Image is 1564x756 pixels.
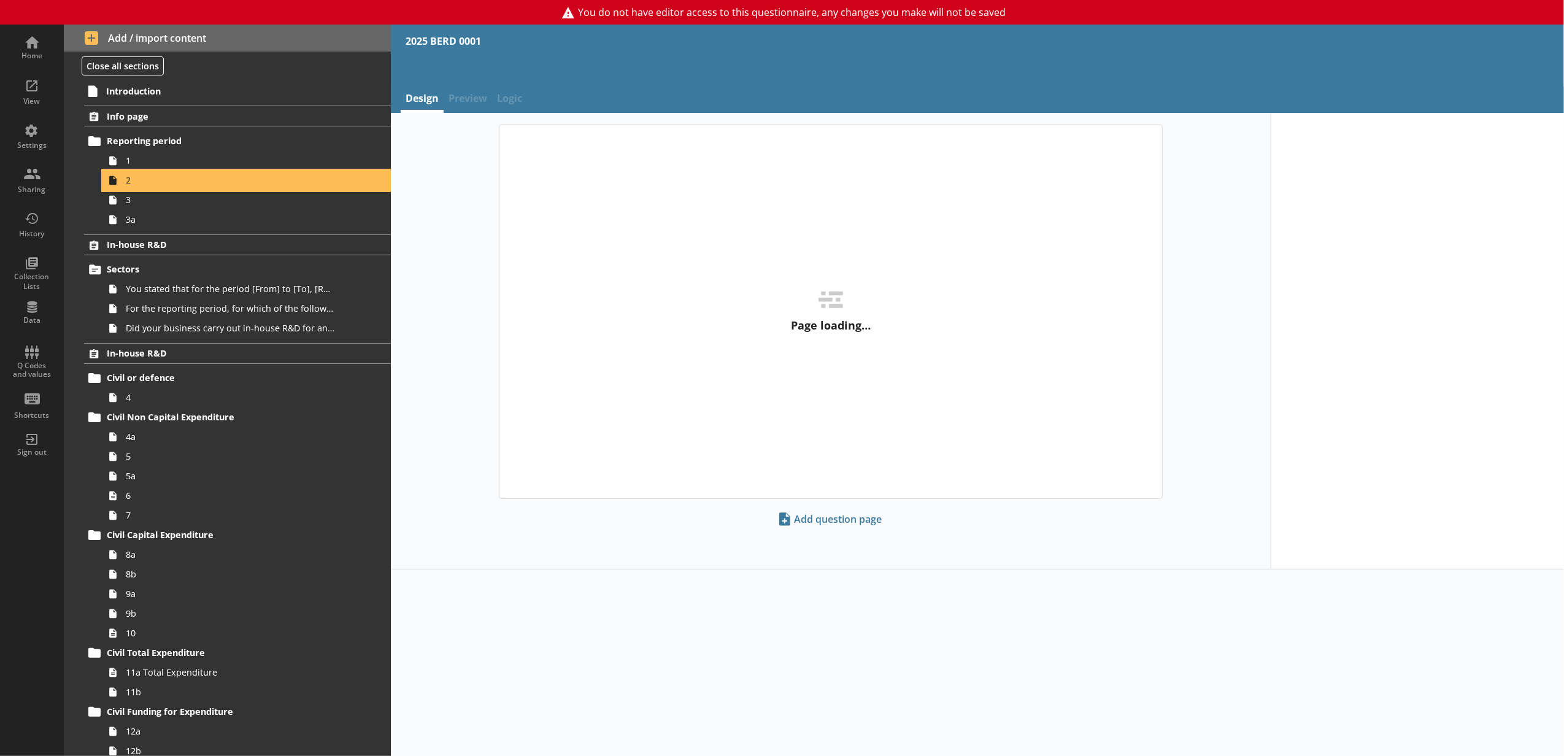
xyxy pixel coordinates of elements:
a: 4a [103,427,391,447]
div: Settings [10,141,53,150]
a: 8a [103,545,391,565]
span: Add / import content [85,31,371,45]
span: Logic [492,87,527,113]
span: Add question page [775,509,887,529]
a: Civil Non Capital Expenditure [84,407,391,427]
span: 4a [126,431,335,442]
span: Civil Total Expenditure [107,647,330,658]
div: Data [10,315,53,325]
span: 1 [126,155,335,166]
span: Civil or defence [107,372,330,384]
a: 8b [103,565,391,584]
a: Civil or defence [84,368,391,388]
span: 5 [126,450,335,462]
button: Add question page [774,509,888,530]
a: 3a [103,210,391,229]
li: Civil Capital Expenditure8a8b9a9b10 [90,525,391,643]
div: History [10,229,53,239]
span: Reporting period [107,135,330,147]
span: 9b [126,607,335,619]
span: 11b [126,686,335,698]
a: Civil Capital Expenditure [84,525,391,545]
a: 1 [103,151,391,171]
a: Introduction [83,81,391,101]
span: 9a [126,588,335,600]
span: 7 [126,509,335,521]
div: 2025 BERD 0001 [406,34,481,48]
a: Civil Total Expenditure [84,643,391,663]
a: Sectors [84,260,391,279]
span: In-house R&D [107,347,330,359]
li: Reporting period1233a [90,131,391,229]
a: 7 [103,506,391,525]
span: Civil Capital Expenditure [107,529,330,541]
a: 2 [103,171,391,190]
span: For the reporting period, for which of the following product codes has your business carried out ... [126,303,335,314]
a: 6 [103,486,391,506]
span: In-house R&D [107,239,330,250]
span: 2 [126,174,335,186]
a: 5a [103,466,391,486]
a: Did your business carry out in-house R&D for any other product codes? [103,318,391,338]
span: Did your business carry out in-house R&D for any other product codes? [126,322,335,334]
span: 8a [126,549,335,560]
span: 12a [126,725,335,737]
a: Design [401,87,444,113]
a: 4 [103,388,391,407]
a: In-house R&D [84,234,391,255]
li: SectorsYou stated that for the period [From] to [To], [Ru Name] carried out in-house R&D. Is this... [90,260,391,338]
span: Preview [444,87,492,113]
span: Civil Non Capital Expenditure [107,411,330,423]
a: For the reporting period, for which of the following product codes has your business carried out ... [103,299,391,318]
div: Collection Lists [10,272,53,291]
span: 3 [126,194,335,206]
span: Sectors [107,263,330,275]
a: 9b [103,604,391,623]
li: Civil Total Expenditure11a Total Expenditure11b [90,643,391,702]
span: 8b [126,568,335,580]
button: Add / import content [64,25,391,52]
a: Civil Funding for Expenditure [84,702,391,722]
p: Page loading… [791,318,871,333]
div: Sharing [10,185,53,195]
a: 9a [103,584,391,604]
li: Civil Non Capital Expenditure4a55a67 [90,407,391,525]
a: You stated that for the period [From] to [To], [Ru Name] carried out in-house R&D. Is this correct? [103,279,391,299]
span: Civil Funding for Expenditure [107,706,330,717]
li: In-house R&DSectorsYou stated that for the period [From] to [To], [Ru Name] carried out in-house ... [64,234,391,338]
span: 5a [126,470,335,482]
div: Sign out [10,447,53,457]
a: 5 [103,447,391,466]
a: 3 [103,190,391,210]
li: Info pageReporting period1233a [64,106,391,229]
a: 12a [103,722,391,741]
button: Close all sections [82,56,164,75]
a: In-house R&D [84,343,391,364]
a: 10 [103,623,391,643]
a: 11b [103,682,391,702]
a: 11a Total Expenditure [103,663,391,682]
span: Introduction [106,85,330,97]
span: 3a [126,214,335,225]
a: Info page [84,106,391,126]
div: View [10,96,53,106]
div: Q Codes and values [10,361,53,379]
a: Reporting period [84,131,391,151]
div: Shortcuts [10,411,53,420]
li: Civil or defence4 [90,368,391,407]
span: 4 [126,391,335,403]
span: 6 [126,490,335,501]
span: 10 [126,627,335,639]
div: Home [10,51,53,61]
span: Info page [107,110,330,122]
span: 11a Total Expenditure [126,666,335,678]
span: You stated that for the period [From] to [To], [Ru Name] carried out in-house R&D. Is this correct? [126,283,335,295]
